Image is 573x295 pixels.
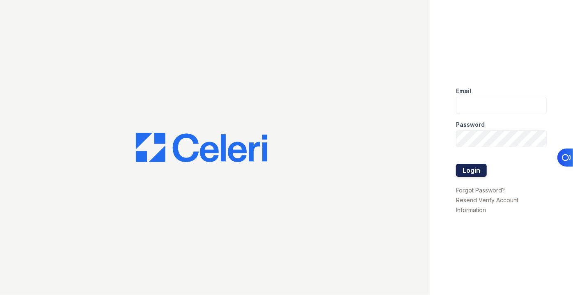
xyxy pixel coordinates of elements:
[136,133,267,162] img: CE_Logo_Blue-a8612792a0a2168367f1c8372b55b34899dd931a85d93a1a3d3e32e68fde9ad4.png
[456,164,487,177] button: Login
[456,197,518,213] a: Resend Verify Account Information
[456,187,505,194] a: Forgot Password?
[456,87,471,95] label: Email
[456,121,485,129] label: Password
